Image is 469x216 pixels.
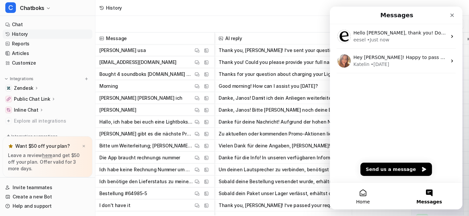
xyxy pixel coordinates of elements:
a: Articles [3,49,92,58]
p: Die App braucht rechnungs nummer [99,152,180,164]
a: Invite teammates [3,183,92,192]
img: Public Chat Link [7,97,11,101]
div: • [DATE] [41,54,59,61]
button: Thank you, [PERSON_NAME]! I’ve passed your request on to our team. One of our agents will get bac... [219,199,348,211]
div: History [106,4,122,11]
button: Send us a message [30,156,102,169]
p: Zendesk [14,85,33,91]
button: Good morning! How can I assist you [DATE]? [219,80,348,92]
p: Bought 4 soundboks [DOMAIN_NAME] one of them i charge it didn't charge the green light come out i... [99,68,193,80]
button: Um deinen Lautsprecher zu verbinden, benötigst du keine Rechnungsnummer. Wenn du wissen möchtest,... [219,164,348,176]
img: Zendesk [7,86,11,90]
button: Thank you! Could you please provide your full name, your country, and your order number (if you h... [219,56,348,68]
button: Sobald dein Paket unser Lager verlässt, erhältst du automatisch eine E-Mail mit einem Tracking-Li... [219,188,348,199]
button: Zu aktuellen oder kommenden Promo-Aktionen liegen [PERSON_NAME] keine Informationen vor. Bitte sc... [219,128,348,140]
img: menu_add.svg [84,77,89,81]
img: star [8,143,13,149]
img: x [82,144,86,148]
button: Danke, Janos! Damit ich dein Anliegen weiterleiten kann, brauche ich bitte noch: - Deine E-Mail-A... [219,92,348,104]
a: Create a new Bot [3,192,92,201]
a: History [3,29,92,39]
p: Bitte um Weiterleitung; [PERSON_NAME], [EMAIL_ADDRESS][DOMAIN_NAME], [GEOGRAPHIC_DATA] [99,140,193,152]
p: [PERSON_NAME] usa [99,44,146,56]
button: Danke für deine Nachricht! Aufgrund der hohen Nachfrage kann es bei der Lightboks aktuell zu eine... [219,116,348,128]
p: Integrations [10,76,33,81]
p: Morning [99,80,118,92]
p: Leave a review and get $50 off your plan. Offer valid for 3 more days. [8,152,87,172]
img: explore all integrations [5,118,12,124]
p: [PERSON_NAME] [99,104,136,116]
span: Chatboks [20,3,44,13]
span: Message [98,32,212,44]
button: Messages [66,176,132,203]
button: Thank you, [PERSON_NAME]! I’ve sent your question to our support team. One of our agents will get... [219,44,348,56]
a: Chat [3,20,92,29]
p: Integration suggestions [11,134,57,139]
span: Home [26,193,40,197]
span: Messages [86,193,112,197]
iframe: Intercom live chat [330,7,462,209]
span: C [5,2,16,13]
img: Profile image for Katelin [8,48,21,61]
a: Explore all integrations [3,116,92,126]
p: [PERSON_NAME] [PERSON_NAME] ich [99,92,182,104]
a: here [42,152,52,158]
p: Inline Chat [14,107,38,113]
p: [EMAIL_ADDRESS][DOMAIN_NAME] [99,56,177,68]
img: expand menu [4,77,9,81]
div: eesel [24,30,36,37]
button: Thanks for your question about charging your Lightboks! I couldn't find specific details about th... [219,68,348,80]
button: Danke für die Info! In unseren verfügbaren Informationen gibt es keinen Hinweis darauf, dass die ... [219,152,348,164]
button: Vielen Dank für deine Angaben, [PERSON_NAME]! Ich habe deine Anfrage an unser Support-Team weiter... [219,140,348,152]
button: Integrations [3,76,35,82]
img: Inline Chat [7,108,11,112]
p: [PERSON_NAME] gibt es die nächste Promo Aktion ? [99,128,193,140]
span: Explore all integrations [14,116,90,126]
button: Danke, Janos! Bitte [PERSON_NAME] noch deine E-Mail-Adresse, das Land für die Lieferung und deine... [219,104,348,116]
a: Customize [3,58,92,68]
p: Public Chat Link [14,96,50,102]
p: Want $50 off your plan? [15,143,70,149]
a: Reports [3,39,92,48]
span: Hello [PERSON_NAME], thank you! Do you have any updates from your team :)? I hope we can work thi... [24,24,343,29]
p: Ich habe keine Rechnung Nummer um meine Lautsprecher zu verbinden [99,164,193,176]
span: AI reply [217,32,349,44]
a: Help and support [3,201,92,211]
div: Katelin [24,54,39,61]
p: I don't have it [99,199,130,211]
p: Hallo, ich habe bei euch eine Lightboks bestellt und bisher nichts erhalten. Das Geld ist aber ab... [99,116,193,128]
p: Ich benötige den Lieferstatus zu meiner Bestellung #64956-5 [99,176,193,188]
button: Sobald deine Bestellung versendet wurde, erhältst du eine E-Mail mit einem Tracking-Link, um den ... [219,176,348,188]
div: • Just now [37,30,59,37]
p: Bestellung #64985-5 [99,188,147,199]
